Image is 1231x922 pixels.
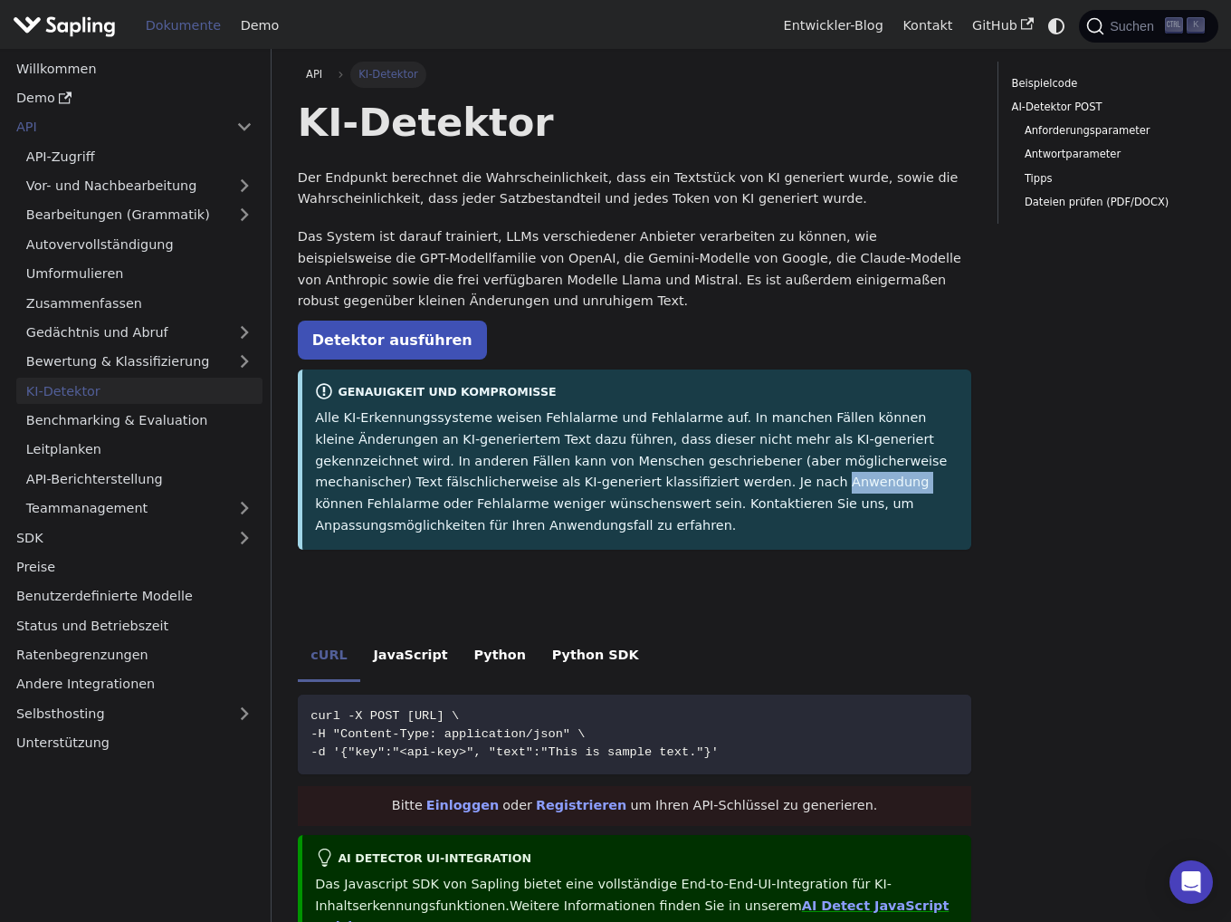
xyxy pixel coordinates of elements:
font: KI-Detektor [358,68,418,81]
font: Alle KI-Erkennungssysteme weisen Fehlalarme und Fehlalarme auf. In manchen Fällen können kleine Ä... [315,410,947,533]
a: Preise [6,554,262,581]
font: Antwortparameter [1025,148,1121,160]
font: Bewertung & Klassifizierung [26,354,210,369]
font: API-Berichterstellung [26,472,163,486]
font: Das System ist darauf trainiert, LLMs verschiedener Anbieter verarbeiten zu können, wie beispiels... [298,229,961,308]
font: Bitte [392,798,423,812]
font: Beispielcode [1012,77,1078,90]
a: Vor- und Nachbearbeitung [16,173,262,199]
a: GitHub [962,12,1043,40]
a: Autovervollständigung [16,231,262,257]
div: Open Intercom Messenger [1169,860,1213,904]
a: Benutzerdefinierte Modelle [6,583,262,610]
font: KI-Detektor [298,100,554,145]
font: Der Endpunkt berechnet die Wahrscheinlichkeit, dass ein Textstück von KI generiert wurde, sowie d... [298,170,959,206]
font: JavaScript [373,648,447,662]
button: Kategorie „API“ in der Seitenleiste reduzieren [226,114,262,140]
font: API [16,120,37,134]
font: Autovervollständigung [26,237,174,252]
a: Anforderungsparameter [1025,122,1192,139]
font: Demo [16,91,55,105]
font: Andere Integrationen [16,677,155,691]
a: SDK [6,524,226,551]
font: Willkommen [16,62,97,76]
font: Leitplanken [26,442,101,456]
font: Demo [241,18,280,33]
span: -H "Content-Type: application/json" \ [310,727,585,741]
font: Ratenbegrenzungen [16,648,148,662]
font: Benchmarking & Evaluation [26,413,208,427]
a: Einloggen [426,798,499,812]
kbd: K [1187,17,1205,34]
a: Ratenbegrenzungen [6,642,262,668]
a: Sapling.ai [13,13,122,39]
font: GitHub [972,18,1017,33]
font: Detektor ausführen [312,331,472,349]
font: Preise [16,560,55,574]
font: Unterstützung [16,735,110,750]
span: curl -X POST [URL] \ [310,709,459,723]
a: Benchmarking & Evaluation [16,408,262,434]
font: Anforderungsparameter [1025,124,1150,137]
font: oder [502,798,532,812]
a: Kontakt [893,12,963,40]
font: Genauigkeit und Kompromisse [338,385,556,399]
font: cURL [310,648,347,662]
font: Dateien prüfen (PDF/DOCX) [1025,196,1169,208]
a: Willkommen [6,55,262,82]
a: Unterstützung [6,730,262,756]
font: AI Detector UI-Integration [338,851,531,865]
nav: Paniermehl [298,62,972,87]
button: Wechseln zwischen Dunkel- und Hellmodus (derzeit Systemmodus) [1044,13,1070,39]
a: API [298,62,331,87]
a: Gedächtnis und Abruf [16,320,262,346]
a: Dokumente [136,12,231,40]
font: Python [473,648,525,662]
a: Beispielcode [1012,75,1198,92]
a: Status und Betriebszeit [6,612,262,639]
font: Kontakt [902,18,952,33]
a: Entwickler-Blog [774,12,893,40]
font: Tipps [1025,172,1053,185]
font: Python SDK [552,648,639,662]
a: Leitplanken [16,437,262,463]
font: Selbsthosting [16,706,105,721]
font: KI-Detektor [26,384,100,399]
font: um Ihren API-Schlüssel zu generieren. [630,798,877,812]
a: Antwortparameter [1025,146,1192,163]
a: Demo [6,85,262,111]
font: Entwickler-Blog [784,18,883,33]
a: AI-Detektor POST [1012,99,1198,116]
button: Suchen (Strg+K) [1079,10,1217,43]
a: Bewertung & Klassifizierung [16,349,262,375]
font: Registrieren [536,798,626,812]
font: Dokumente [146,18,221,33]
font: AI-Detektor POST [1012,101,1102,113]
font: Status und Betriebszeit [16,619,168,633]
font: Vor- und Nachbearbeitung [26,178,197,193]
a: API-Berichterstellung [16,466,262,492]
a: Bearbeitungen (Grammatik) [16,202,262,228]
font: Zusammenfassen [26,296,142,311]
a: Teammanagement [16,495,262,522]
font: Teammanagement [26,501,148,515]
a: API-Zugriff [16,143,262,169]
font: Das Javascript SDK von Sapling bietet eine vollständige End-to-End-UI-Integration für KI-Inhaltse... [315,877,892,913]
font: API-Zugriff [26,149,95,164]
button: Erweitern Sie die Seitenleistenkategorie „SDK“. [226,524,262,551]
a: Tipps [1025,170,1192,187]
a: Zusammenfassen [16,290,262,316]
font: Bearbeitungen (Grammatik) [26,207,210,222]
a: API [6,114,226,140]
span: -d '{"key":"<api-key>", "text":"This is sample text."}' [310,745,719,759]
font: SDK [16,531,43,545]
a: Umformulieren [16,261,262,287]
a: Detektor ausführen [298,321,487,360]
font: Suchen [1110,19,1154,34]
font: Umformulieren [26,266,124,281]
a: KI-Detektor [16,378,262,404]
a: Demo [231,12,289,40]
font: Benutzerdefinierte Modelle [16,589,193,603]
font: API [306,68,322,81]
